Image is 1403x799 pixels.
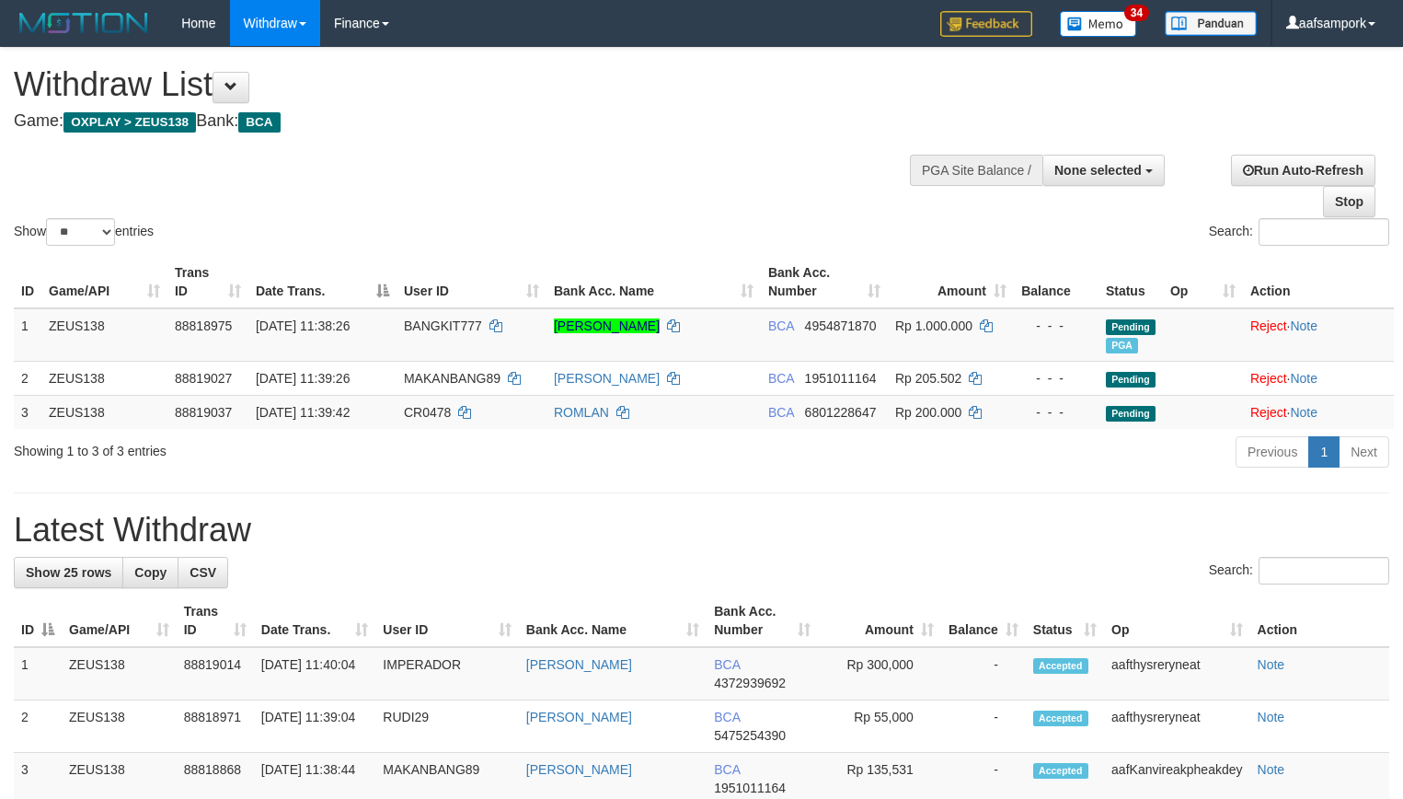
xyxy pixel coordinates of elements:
td: 88818971 [177,701,254,753]
span: CSV [190,565,216,580]
span: Pending [1106,372,1156,388]
span: Copy 6801228647 to clipboard [805,405,877,420]
td: 3 [14,395,41,429]
h1: Withdraw List [14,66,917,103]
th: Balance: activate to sort column ascending [941,595,1026,647]
span: Copy 1951011164 to clipboard [714,781,786,795]
th: Game/API: activate to sort column ascending [41,256,167,308]
td: 2 [14,701,62,753]
div: PGA Site Balance / [910,155,1042,186]
button: None selected [1042,155,1165,186]
a: Note [1258,657,1285,672]
th: Date Trans.: activate to sort column ascending [254,595,376,647]
th: ID: activate to sort column descending [14,595,62,647]
span: [DATE] 11:39:42 [256,405,350,420]
span: [DATE] 11:39:26 [256,371,350,386]
a: Show 25 rows [14,557,123,588]
td: ZEUS138 [41,308,167,362]
h1: Latest Withdraw [14,512,1389,549]
td: 1 [14,647,62,701]
span: CR0478 [404,405,451,420]
a: Note [1290,405,1317,420]
td: · [1243,308,1394,362]
th: Balance [1014,256,1098,308]
label: Search: [1209,218,1389,246]
span: Accepted [1033,763,1088,779]
th: Status: activate to sort column ascending [1026,595,1104,647]
th: Amount: activate to sort column ascending [818,595,941,647]
span: Rp 200.000 [895,405,961,420]
span: Accepted [1033,658,1088,674]
span: Copy 1951011164 to clipboard [805,371,877,386]
span: Copy 4372939692 to clipboard [714,676,786,690]
a: ROMLAN [554,405,609,420]
div: - - - [1021,369,1091,388]
td: 88819014 [177,647,254,701]
th: Bank Acc. Name: activate to sort column ascending [519,595,707,647]
td: ZEUS138 [62,701,177,753]
th: Trans ID: activate to sort column ascending [167,256,248,308]
span: BCA [768,371,794,386]
th: Op: activate to sort column ascending [1163,256,1243,308]
td: ZEUS138 [41,395,167,429]
td: [DATE] 11:40:04 [254,647,376,701]
span: BCA [768,405,794,420]
a: Stop [1323,186,1375,217]
span: 34 [1124,5,1149,21]
span: BCA [238,112,280,133]
span: Copy 4954871870 to clipboard [805,318,877,333]
a: Note [1290,371,1317,386]
td: · [1243,395,1394,429]
th: Bank Acc. Name: activate to sort column ascending [546,256,761,308]
td: - [941,701,1026,753]
td: · [1243,361,1394,395]
td: aafthysreryneat [1104,701,1249,753]
div: Showing 1 to 3 of 3 entries [14,434,570,460]
td: ZEUS138 [62,647,177,701]
a: Reject [1250,371,1287,386]
input: Search: [1259,218,1389,246]
a: [PERSON_NAME] [526,657,632,672]
span: 88819027 [175,371,232,386]
span: Show 25 rows [26,565,111,580]
a: [PERSON_NAME] [554,371,660,386]
span: [DATE] 11:38:26 [256,318,350,333]
span: 88819037 [175,405,232,420]
a: Reject [1250,405,1287,420]
span: MAKANBANG89 [404,371,500,386]
a: 1 [1308,436,1340,468]
span: BCA [714,657,740,672]
input: Search: [1259,557,1389,585]
th: Action [1243,256,1394,308]
th: Amount: activate to sort column ascending [888,256,1014,308]
th: User ID: activate to sort column ascending [375,595,519,647]
a: Note [1258,762,1285,777]
span: 88818975 [175,318,232,333]
td: - [941,647,1026,701]
span: BCA [714,762,740,777]
a: Note [1290,318,1317,333]
span: BCA [768,318,794,333]
td: 1 [14,308,41,362]
a: [PERSON_NAME] [526,762,632,777]
th: User ID: activate to sort column ascending [397,256,546,308]
span: Marked by aafsolysreylen [1106,338,1138,353]
th: ID [14,256,41,308]
label: Search: [1209,557,1389,585]
img: MOTION_logo.png [14,9,154,37]
td: Rp 300,000 [818,647,941,701]
th: Trans ID: activate to sort column ascending [177,595,254,647]
a: Next [1339,436,1389,468]
th: Action [1250,595,1389,647]
th: Bank Acc. Number: activate to sort column ascending [761,256,888,308]
th: Op: activate to sort column ascending [1104,595,1249,647]
td: IMPERADOR [375,647,519,701]
a: Run Auto-Refresh [1231,155,1375,186]
div: - - - [1021,317,1091,335]
a: Reject [1250,318,1287,333]
label: Show entries [14,218,154,246]
span: Rp 205.502 [895,371,961,386]
img: Feedback.jpg [940,11,1032,37]
span: None selected [1054,163,1142,178]
span: Pending [1106,406,1156,422]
